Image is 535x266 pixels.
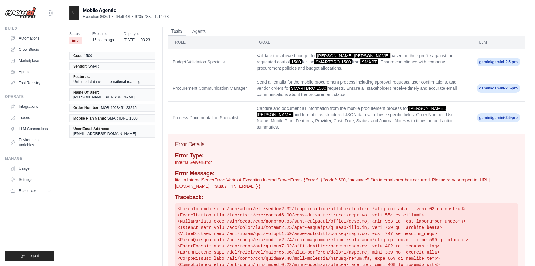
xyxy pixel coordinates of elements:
span: gemini/gemini-2.5-pro [477,113,520,122]
div: Operate [5,94,54,99]
td: Budget Validation Specialist [168,49,252,75]
span: Order Number: [73,105,99,110]
td: Process Documentation Specialist [168,102,252,134]
span: Resources [19,188,36,193]
span: SMARTBRO 1500 [314,59,352,64]
span: Deployed [124,31,150,37]
th: LLM [472,36,525,49]
p: InternalServerError [175,159,518,165]
td: Send all emails for the mobile procurement process including approval requests, user confirmation... [252,75,472,102]
span: gemini/gemini-2.5-pro [477,58,520,66]
h2: Mobile Agentic [83,7,169,14]
td: Validate the allowed budget for based on their profile against the requested cost of for the from... [252,49,472,75]
span: SMARTBRO 1500 [107,116,138,121]
time: August 13, 2025 at 03:23 PHT [124,38,150,42]
time: August 13, 2025 at 23:06 PHT [92,38,114,42]
a: Traces [7,113,54,123]
a: Environment Variables [7,135,54,150]
span: Status [69,31,82,37]
span: Name Of User: [73,90,99,95]
h4: Error Message: [175,170,518,177]
span: SMART [360,59,378,64]
span: [PERSON_NAME].[PERSON_NAME] [73,95,135,100]
span: Vendor: [73,64,87,69]
button: Resources [7,186,54,196]
span: SMARTBRO 1500 [290,86,327,91]
span: [PERSON_NAME].[PERSON_NAME] [316,53,390,58]
div: Build [5,26,54,31]
th: Goal [252,36,472,49]
span: SMART [88,64,101,69]
span: Features: [73,74,90,79]
a: Agents [7,67,54,77]
span: gemini/gemini-2.5-pro [477,84,520,93]
span: Executed [92,31,114,37]
td: Capture and document all information from the mobile procurement process for and format it as str... [252,102,472,134]
iframe: Chat Widget [504,236,535,266]
p: Execution 863e1f8f-64e6-48b3-9205-783ae1c14233 [83,14,169,19]
a: Automations [7,33,54,43]
span: Unlimited data with International roaming [73,79,140,84]
a: Usage [7,164,54,173]
a: Integrations [7,102,54,111]
button: Logout [5,251,54,261]
button: Agents [188,27,209,36]
h3: Error Details [175,140,518,149]
h4: Traceback: [175,194,518,201]
span: User Email Address: [73,126,109,131]
span: Error [69,37,82,44]
button: Tasks [168,27,186,36]
h4: Error Type: [175,152,518,159]
th: Role [168,36,252,49]
div: Manage [5,156,54,161]
span: 1500 [84,53,92,58]
a: Crew Studio [7,45,54,55]
td: Procurement Communication Manager [168,75,252,102]
span: Mobile Plan Name: [73,116,106,121]
a: Marketplace [7,56,54,66]
span: MOB-1023451-23245 [101,105,136,110]
span: 1500 [290,59,302,64]
a: Settings [7,175,54,185]
span: [EMAIL_ADDRESS][DOMAIN_NAME] [73,131,136,136]
a: Tool Registry [7,78,54,88]
p: litellm.InternalServerError: VertexAIException InternalServerError - { "error": { "code": 500, "m... [175,177,518,189]
span: Logout [27,253,39,258]
img: Logo [5,7,36,19]
a: LLM Connections [7,124,54,134]
span: Cost: [73,53,83,58]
